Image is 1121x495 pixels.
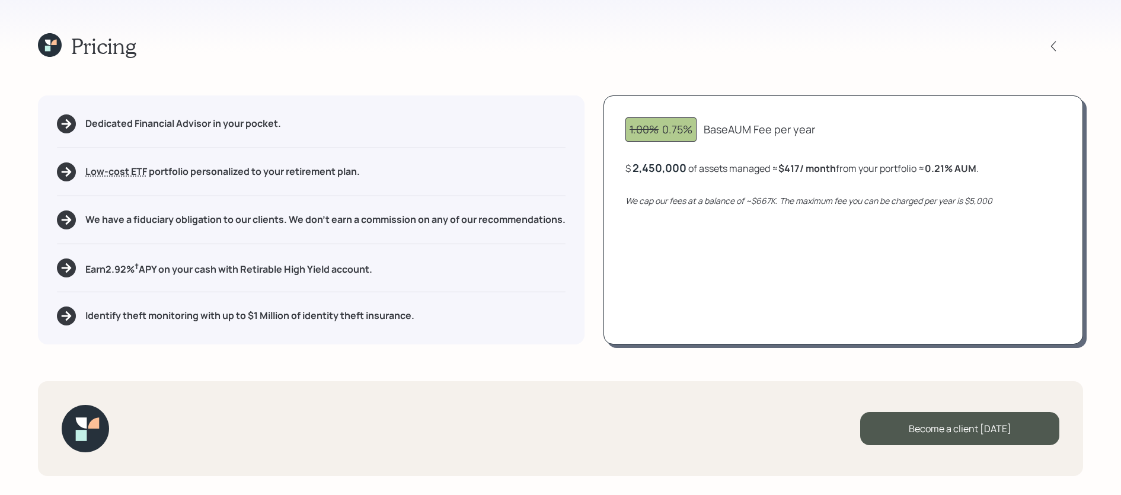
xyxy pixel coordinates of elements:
h5: portfolio personalized to your retirement plan. [85,166,360,177]
div: 2,450,000 [633,161,686,175]
h5: Identify theft monitoring with up to $1 Million of identity theft insurance. [85,310,414,321]
div: Become a client [DATE] [860,412,1059,445]
b: $417 / month [778,162,836,175]
iframe: Customer reviews powered by Trustpilot [123,394,274,483]
span: 1.00% [630,122,659,136]
h5: Earn 2.92 % APY on your cash with Retirable High Yield account. [85,261,372,276]
b: 0.21 % AUM [925,162,976,175]
h5: We have a fiduciary obligation to our clients. We don't earn a commission on any of our recommend... [85,214,566,225]
i: We cap our fees at a balance of ~$667K. The maximum fee you can be charged per year is $5,000 [625,195,992,206]
div: $ of assets managed ≈ from your portfolio ≈ . [625,161,979,175]
span: Low-cost ETF [85,165,147,178]
div: 0.75% [630,122,692,138]
h1: Pricing [71,33,136,59]
div: Base AUM Fee per year [704,122,815,138]
sup: † [135,261,139,272]
h5: Dedicated Financial Advisor in your pocket. [85,118,281,129]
